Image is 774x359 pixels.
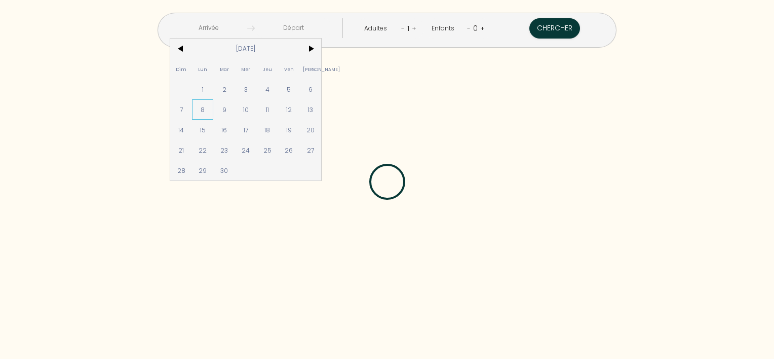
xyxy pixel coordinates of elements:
[278,79,300,99] span: 5
[235,59,257,79] span: Mer
[170,99,192,120] span: 7
[300,99,322,120] span: 13
[192,79,214,99] span: 1
[412,23,416,33] a: +
[278,59,300,79] span: Ven
[170,59,192,79] span: Dim
[213,120,235,140] span: 16
[300,79,322,99] span: 6
[192,120,214,140] span: 15
[278,140,300,160] span: 26
[170,18,247,38] input: Arrivée
[257,59,279,79] span: Jeu
[170,120,192,140] span: 14
[192,99,214,120] span: 8
[255,18,332,38] input: Départ
[170,160,192,181] span: 28
[278,120,300,140] span: 19
[401,23,405,33] a: -
[192,59,214,79] span: Lun
[213,140,235,160] span: 23
[257,120,279,140] span: 18
[247,24,255,32] img: guests
[278,99,300,120] span: 12
[192,160,214,181] span: 29
[432,24,458,33] div: Enfants
[300,120,322,140] span: 20
[213,59,235,79] span: Mar
[300,59,322,79] span: [PERSON_NAME]
[235,120,257,140] span: 17
[257,79,279,99] span: 4
[213,160,235,181] span: 30
[257,99,279,120] span: 11
[213,99,235,120] span: 9
[170,39,192,59] span: <
[529,18,580,39] button: Chercher
[467,23,471,33] a: -
[235,99,257,120] span: 10
[471,20,480,37] div: 0
[192,39,300,59] span: [DATE]
[170,140,192,160] span: 21
[300,140,322,160] span: 27
[192,140,214,160] span: 22
[257,140,279,160] span: 25
[364,24,391,33] div: Adultes
[405,20,412,37] div: 1
[235,79,257,99] span: 3
[300,39,322,59] span: >
[235,140,257,160] span: 24
[480,23,485,33] a: +
[213,79,235,99] span: 2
